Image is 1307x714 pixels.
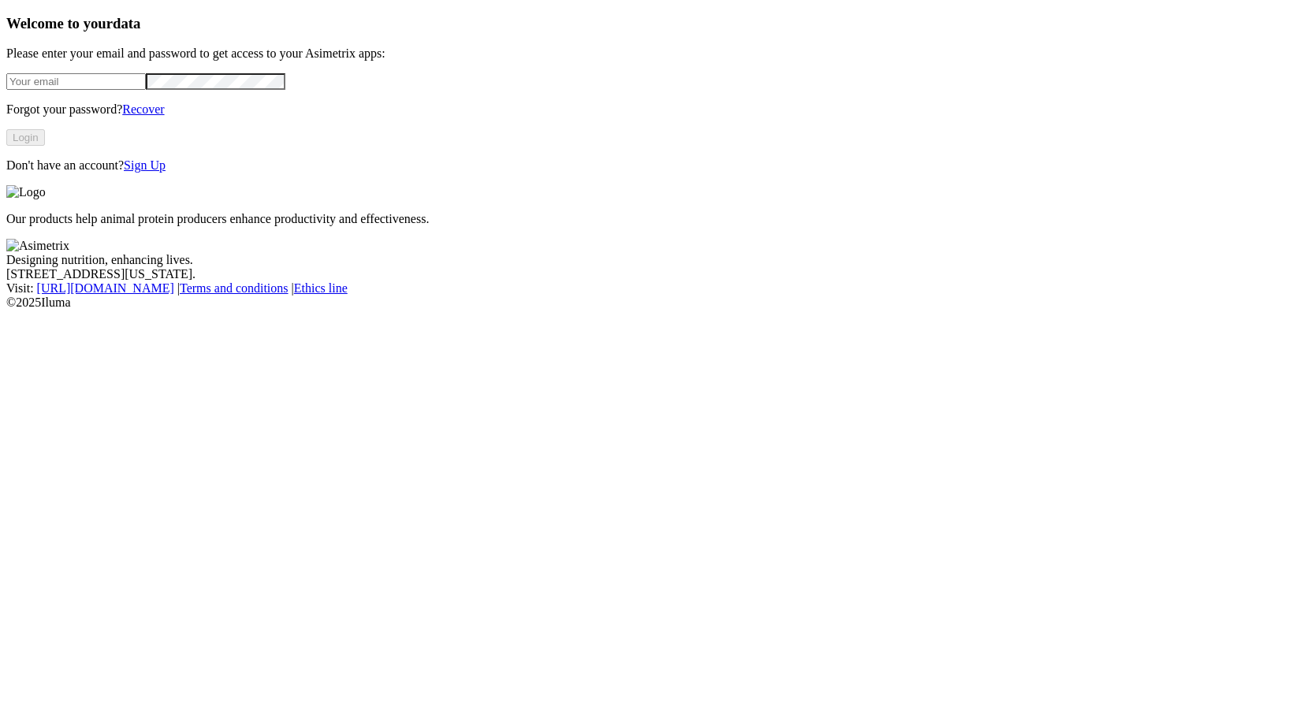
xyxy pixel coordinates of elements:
div: [STREET_ADDRESS][US_STATE]. [6,267,1301,281]
a: [URL][DOMAIN_NAME] [37,281,174,295]
div: Designing nutrition, enhancing lives. [6,253,1301,267]
div: Visit : | | [6,281,1301,296]
img: Asimetrix [6,239,69,253]
h3: Welcome to your [6,15,1301,32]
a: Recover [122,102,164,116]
p: Our products help animal protein producers enhance productivity and effectiveness. [6,212,1301,226]
a: Sign Up [124,158,166,172]
span: data [113,15,140,32]
div: © 2025 Iluma [6,296,1301,310]
button: Login [6,129,45,146]
p: Forgot your password? [6,102,1301,117]
a: Terms and conditions [180,281,289,295]
p: Don't have an account? [6,158,1301,173]
img: Logo [6,185,46,199]
input: Your email [6,73,146,90]
p: Please enter your email and password to get access to your Asimetrix apps: [6,46,1301,61]
a: Ethics line [294,281,348,295]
